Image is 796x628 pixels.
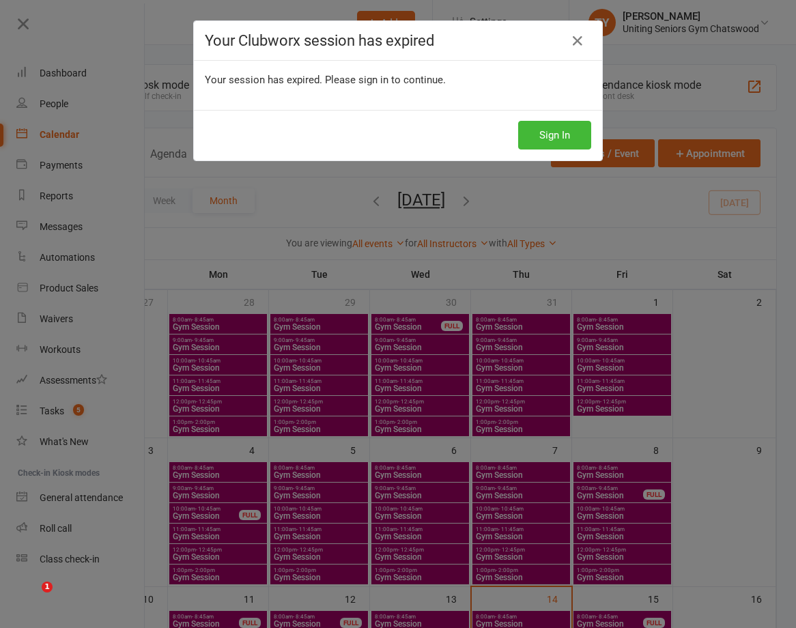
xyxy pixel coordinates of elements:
a: Close [567,30,588,52]
button: Sign In [518,121,591,149]
iframe: Intercom live chat [14,582,46,614]
span: Your session has expired. Please sign in to continue. [205,74,446,86]
h4: Your Clubworx session has expired [205,32,591,49]
span: 1 [42,582,53,593]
